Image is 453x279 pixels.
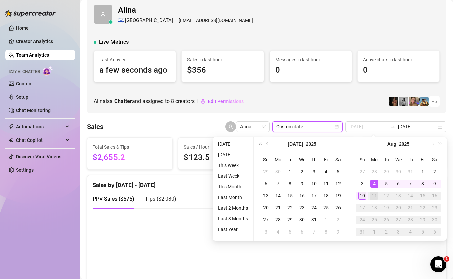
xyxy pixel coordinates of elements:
img: the_bohema [389,97,398,106]
span: Live Metrics [99,38,129,46]
div: 25 [322,204,330,212]
td: 2025-08-16 [429,190,441,202]
img: Chat Copilot [9,138,13,143]
div: 23 [298,204,306,212]
span: Alina [240,122,266,132]
td: 2025-07-29 [380,166,392,178]
td: 2025-08-03 [260,226,272,238]
li: Last 3 Months [215,215,251,223]
div: 31 [310,216,318,224]
div: 24 [358,216,366,224]
td: 2025-08-08 [320,226,332,238]
td: 2025-07-10 [308,178,320,190]
td: 2025-07-08 [284,178,296,190]
li: Last Month [215,193,251,201]
td: 2025-07-21 [272,202,284,214]
div: 4 [406,228,414,236]
div: 27 [358,168,366,176]
button: Choose a year [306,137,316,151]
td: 2025-08-29 [417,214,429,226]
a: Settings [16,167,34,173]
td: 2025-08-12 [380,190,392,202]
b: Chatter [114,98,132,104]
iframe: Intercom live chat [430,256,446,272]
div: 23 [431,204,439,212]
td: 2025-09-06 [429,226,441,238]
td: 2025-09-04 [404,226,417,238]
td: 2025-08-03 [356,178,368,190]
div: 28 [370,168,378,176]
span: swap-right [390,124,395,129]
li: This Week [215,161,251,169]
td: 2025-08-09 [429,178,441,190]
td: 2025-08-13 [392,190,404,202]
div: 3 [358,180,366,188]
li: This Month [215,183,251,191]
td: 2025-08-09 [332,226,344,238]
div: 2 [298,168,306,176]
div: 26 [334,204,342,212]
div: 24 [310,204,318,212]
td: 2025-06-30 [272,166,284,178]
img: Cherry [409,97,419,106]
div: 30 [274,168,282,176]
td: 2025-07-05 [332,166,344,178]
td: 2025-08-31 [356,226,368,238]
td: 2025-07-11 [320,178,332,190]
td: 2025-08-04 [368,178,380,190]
td: 2025-07-09 [296,178,308,190]
td: 2025-08-22 [417,202,429,214]
div: 1 [370,228,378,236]
div: 7 [406,180,414,188]
div: 5 [419,228,427,236]
div: 6 [431,228,439,236]
div: 31 [358,228,366,236]
span: a few seconds ago [99,64,170,77]
div: 19 [382,204,390,212]
th: We [296,154,308,166]
div: 20 [262,204,270,212]
div: 10 [310,180,318,188]
span: Tips ( $2,080 ) [145,196,176,202]
span: Automations [16,121,64,132]
td: 2025-08-24 [356,214,368,226]
div: 28 [274,216,282,224]
div: 13 [262,192,270,200]
div: 14 [274,192,282,200]
th: Fr [320,154,332,166]
a: Discover Viral Videos [16,154,61,159]
div: 11 [322,180,330,188]
span: 0 [363,64,434,77]
div: 4 [274,228,282,236]
span: 8 [171,98,174,104]
div: 16 [298,192,306,200]
td: 2025-08-15 [417,190,429,202]
div: 10 [358,192,366,200]
div: 19 [334,192,342,200]
div: 29 [286,216,294,224]
span: calendar [335,125,339,129]
td: 2025-07-28 [368,166,380,178]
img: A [399,97,408,106]
th: Sa [332,154,344,166]
td: 2025-08-26 [380,214,392,226]
td: 2025-08-08 [417,178,429,190]
td: 2025-07-15 [284,190,296,202]
div: 26 [382,216,390,224]
td: 2025-08-17 [356,202,368,214]
td: 2025-08-02 [332,214,344,226]
div: 29 [262,168,270,176]
span: Last Activity [99,56,170,63]
img: AI Chatter [43,66,53,76]
div: 21 [406,204,414,212]
div: 9 [334,228,342,236]
div: 14 [406,192,414,200]
li: Last Year [215,225,251,234]
div: 30 [431,216,439,224]
div: 22 [286,204,294,212]
td: 2025-08-02 [429,166,441,178]
td: 2025-07-25 [320,202,332,214]
td: 2025-07-31 [404,166,417,178]
div: 27 [394,216,402,224]
div: 21 [274,204,282,212]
